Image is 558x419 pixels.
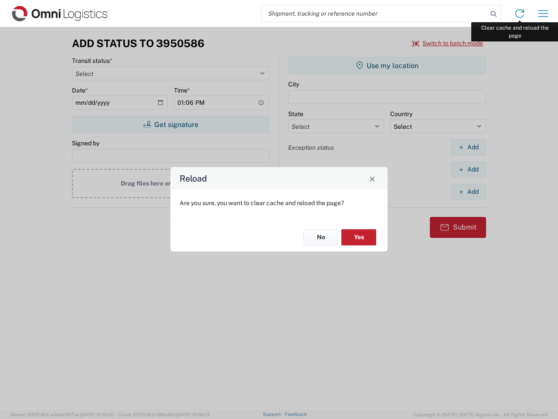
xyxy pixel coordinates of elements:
p: Are you sure, you want to clear cache and reload the page? [180,199,378,207]
h4: Reload [180,172,207,185]
button: No [303,229,338,245]
button: Close [366,172,378,185]
input: Shipment, tracking or reference number [262,5,487,22]
button: Yes [341,229,376,245]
